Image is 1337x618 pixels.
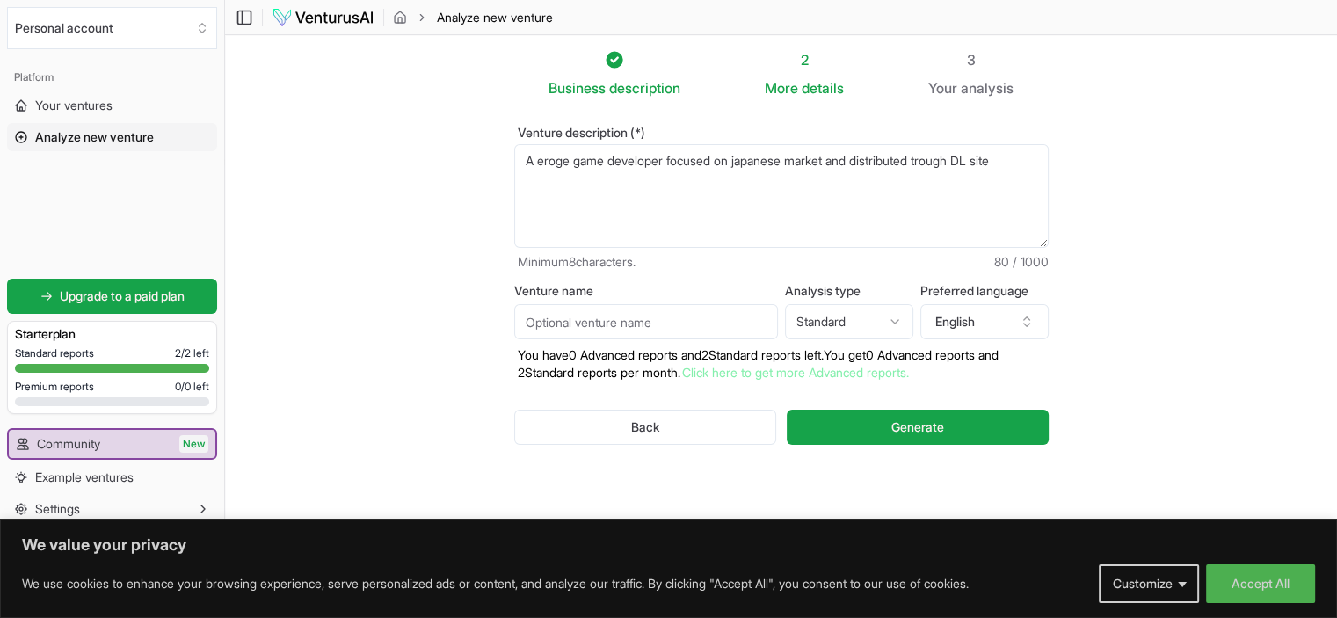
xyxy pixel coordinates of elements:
p: We use cookies to enhance your browsing experience, serve personalized ads or content, and analyz... [22,573,969,594]
a: Example ventures [7,463,217,491]
button: English [920,304,1049,339]
span: Your [928,77,957,98]
span: Community [37,435,100,453]
span: description [609,79,680,97]
img: logo [272,7,374,28]
a: Your ventures [7,91,217,120]
h3: Starter plan [15,325,209,343]
p: We value your privacy [22,534,1315,556]
label: Preferred language [920,285,1049,297]
label: Venture description (*) [514,127,1049,139]
a: CommunityNew [9,430,215,458]
nav: breadcrumb [393,9,553,26]
button: Settings [7,495,217,523]
div: 3 [928,49,1014,70]
span: New [179,435,208,453]
span: Settings [35,500,80,518]
span: 80 / 1000 [994,253,1049,271]
span: 0 / 0 left [175,380,209,394]
a: Click here to get more Advanced reports. [682,365,909,380]
label: Venture name [514,285,778,297]
span: details [802,79,844,97]
button: Select an organization [7,7,217,49]
button: Generate [787,410,1048,445]
span: More [765,77,798,98]
button: Customize [1099,564,1199,603]
span: Premium reports [15,380,94,394]
label: Analysis type [785,285,913,297]
span: Business [549,77,606,98]
span: Your ventures [35,97,113,114]
span: Example ventures [35,469,134,486]
button: Back [514,410,777,445]
a: Upgrade to a paid plan [7,279,217,314]
span: Analyze new venture [35,128,154,146]
span: 2 / 2 left [175,346,209,360]
span: Upgrade to a paid plan [60,287,185,305]
div: Platform [7,63,217,91]
p: You have 0 Advanced reports and 2 Standard reports left. Y ou get 0 Advanced reports and 2 Standa... [514,346,1049,382]
button: Accept All [1206,564,1315,603]
span: Standard reports [15,346,94,360]
input: Optional venture name [514,304,778,339]
a: Analyze new venture [7,123,217,151]
span: Generate [891,418,944,436]
div: 2 [765,49,844,70]
span: Minimum 8 characters. [518,253,636,271]
span: analysis [961,79,1014,97]
span: Analyze new venture [437,9,553,26]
